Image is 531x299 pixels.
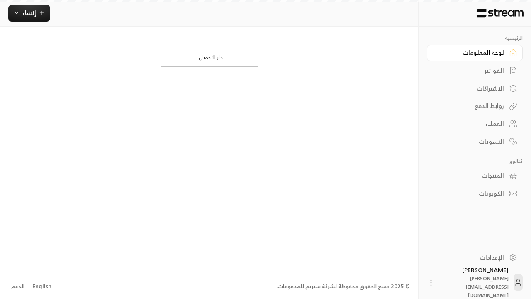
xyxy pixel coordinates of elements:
a: التسويات [427,133,523,149]
div: الإعدادات [437,253,504,262]
div: الكوبونات [437,189,504,198]
div: [PERSON_NAME] [440,266,509,299]
div: © 2025 جميع الحقوق محفوظة لشركة ستريم للمدفوعات. [277,282,410,291]
div: التسويات [437,137,504,146]
div: المنتجات [437,172,504,180]
div: الاشتراكات [437,84,504,93]
a: الدعم [8,279,27,294]
div: جار التحميل... [161,54,258,66]
a: العملاء [427,116,523,132]
div: لوحة المعلومات [437,49,504,57]
img: Logo [476,9,524,18]
a: المنتجات [427,168,523,184]
a: الكوبونات [427,186,523,202]
div: English [32,282,51,291]
a: الإعدادات [427,249,523,265]
div: الفواتير [437,66,504,75]
p: كتالوج [427,158,523,164]
span: إنشاء [22,7,36,18]
a: روابط الدفع [427,98,523,114]
a: الفواتير [427,63,523,79]
a: الاشتراكات [427,80,523,96]
div: روابط الدفع [437,102,504,110]
div: العملاء [437,120,504,128]
p: الرئيسية [427,35,523,42]
button: إنشاء [8,5,50,22]
a: لوحة المعلومات [427,45,523,61]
